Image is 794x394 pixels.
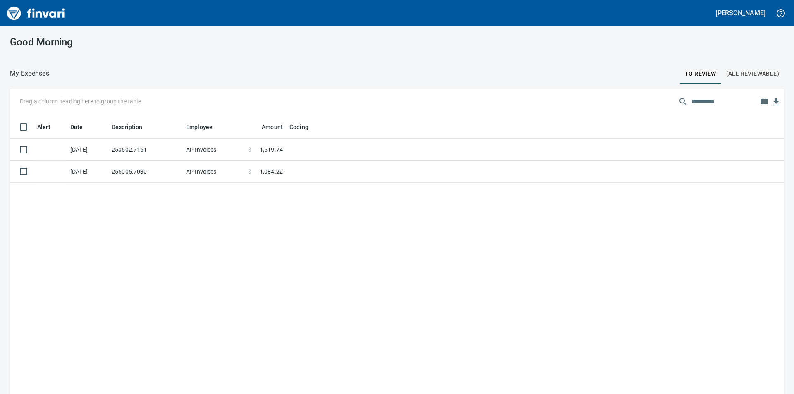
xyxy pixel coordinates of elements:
td: 255005.7030 [108,161,183,183]
span: Date [70,122,83,132]
button: [PERSON_NAME] [714,7,768,19]
span: Alert [37,122,50,132]
span: Description [112,122,143,132]
span: Amount [251,122,283,132]
h5: [PERSON_NAME] [716,9,765,17]
td: [DATE] [67,139,108,161]
p: Drag a column heading here to group the table [20,97,141,105]
span: Amount [262,122,283,132]
span: Date [70,122,94,132]
p: My Expenses [10,69,49,79]
span: Coding [289,122,309,132]
span: Coding [289,122,319,132]
h3: Good Morning [10,36,255,48]
button: Download Table [770,96,782,108]
img: Finvari [5,3,67,23]
td: AP Invoices [183,139,245,161]
td: AP Invoices [183,161,245,183]
span: Description [112,122,153,132]
span: $ [248,167,251,176]
span: Employee [186,122,213,132]
td: 250502.7161 [108,139,183,161]
span: Alert [37,122,61,132]
span: Employee [186,122,223,132]
button: Choose columns to display [758,96,770,108]
td: [DATE] [67,161,108,183]
span: To Review [685,69,716,79]
span: 1,084.22 [260,167,283,176]
span: 1,519.74 [260,146,283,154]
nav: breadcrumb [10,69,49,79]
span: $ [248,146,251,154]
span: (All Reviewable) [726,69,779,79]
